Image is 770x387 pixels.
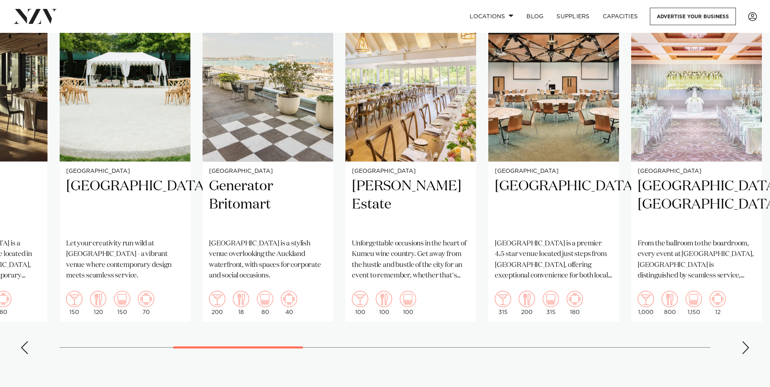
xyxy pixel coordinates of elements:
[114,291,130,315] div: 150
[463,8,520,25] a: Locations
[519,291,535,315] div: 200
[543,291,559,307] img: theatre.png
[209,177,327,232] h2: Generator Britomart
[233,291,249,315] div: 18
[567,291,583,307] img: meeting.png
[495,291,511,307] img: cocktail.png
[66,291,82,307] img: cocktail.png
[209,291,225,307] img: cocktail.png
[90,291,106,315] div: 120
[114,291,130,307] img: theatre.png
[352,291,368,307] img: cocktail.png
[495,177,613,232] h2: [GEOGRAPHIC_DATA]
[138,291,154,307] img: meeting.png
[66,239,184,281] p: Let your creativity run wild at [GEOGRAPHIC_DATA] - a vibrant venue where contemporary design mee...
[710,291,726,315] div: 12
[662,291,678,307] img: dining.png
[66,291,82,315] div: 150
[352,239,470,281] p: Unforgettable occasions in the heart of Kumeu wine country. Get away from the hustle and bustle o...
[686,291,702,315] div: 1,150
[352,168,470,174] small: [GEOGRAPHIC_DATA]
[638,177,755,232] h2: [GEOGRAPHIC_DATA], [GEOGRAPHIC_DATA]
[400,291,416,307] img: theatre.png
[567,291,583,315] div: 180
[495,239,613,281] p: [GEOGRAPHIC_DATA] is a premier 4.5-star venue located just steps from [GEOGRAPHIC_DATA], offering...
[66,168,184,174] small: [GEOGRAPHIC_DATA]
[281,291,297,307] img: meeting.png
[662,291,678,315] div: 800
[686,291,702,307] img: theatre.png
[281,291,297,315] div: 40
[376,291,392,307] img: dining.png
[376,291,392,315] div: 100
[638,239,755,281] p: From the ballroom to the boardroom, every event at [GEOGRAPHIC_DATA], [GEOGRAPHIC_DATA] is distin...
[209,291,225,315] div: 200
[400,291,416,315] div: 100
[13,9,57,24] img: nzv-logo.png
[352,291,368,315] div: 100
[596,8,645,25] a: Capacities
[519,291,535,307] img: dining.png
[90,291,106,307] img: dining.png
[209,168,327,174] small: [GEOGRAPHIC_DATA]
[638,168,755,174] small: [GEOGRAPHIC_DATA]
[495,168,613,174] small: [GEOGRAPHIC_DATA]
[233,291,249,307] img: dining.png
[495,291,511,315] div: 315
[209,239,327,281] p: [GEOGRAPHIC_DATA] is a stylish venue overlooking the Auckland waterfront, with spaces for corpora...
[543,291,559,315] div: 315
[550,8,596,25] a: SUPPLIERS
[520,8,550,25] a: BLOG
[352,177,470,232] h2: [PERSON_NAME] Estate
[710,291,726,307] img: meeting.png
[257,291,273,307] img: theatre.png
[638,291,654,307] img: cocktail.png
[66,177,184,232] h2: [GEOGRAPHIC_DATA]
[650,8,736,25] a: Advertise your business
[138,291,154,315] div: 70
[638,291,654,315] div: 1,000
[257,291,273,315] div: 80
